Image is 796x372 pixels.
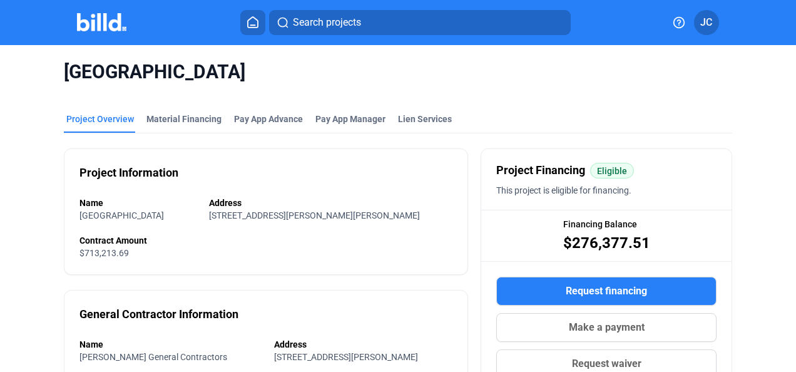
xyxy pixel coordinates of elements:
[496,185,631,195] span: This project is eligible for financing.
[694,10,719,35] button: JC
[79,338,262,351] div: Name
[293,15,361,30] span: Search projects
[569,320,645,335] span: Make a payment
[700,15,712,30] span: JC
[146,113,222,125] div: Material Financing
[496,277,717,306] button: Request financing
[315,113,385,125] span: Pay App Manager
[79,234,453,247] div: Contract Amount
[274,338,452,351] div: Address
[496,313,717,342] button: Make a payment
[77,13,126,31] img: Billd Company Logo
[496,162,585,179] span: Project Financing
[269,10,571,35] button: Search projects
[79,210,164,220] span: [GEOGRAPHIC_DATA]
[79,164,178,182] div: Project Information
[274,352,418,362] span: [STREET_ADDRESS][PERSON_NAME]
[566,284,647,299] span: Request financing
[563,233,650,253] span: $276,377.51
[79,248,129,258] span: $713,213.69
[79,352,227,362] span: [PERSON_NAME] General Contractors
[66,113,134,125] div: Project Overview
[234,113,303,125] div: Pay App Advance
[398,113,452,125] div: Lien Services
[79,306,238,323] div: General Contractor Information
[572,356,641,371] span: Request waiver
[209,210,420,220] span: [STREET_ADDRESS][PERSON_NAME][PERSON_NAME]
[79,197,196,209] div: Name
[64,60,733,84] span: [GEOGRAPHIC_DATA]
[209,197,452,209] div: Address
[590,163,634,178] mat-chip: Eligible
[563,218,637,230] span: Financing Balance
